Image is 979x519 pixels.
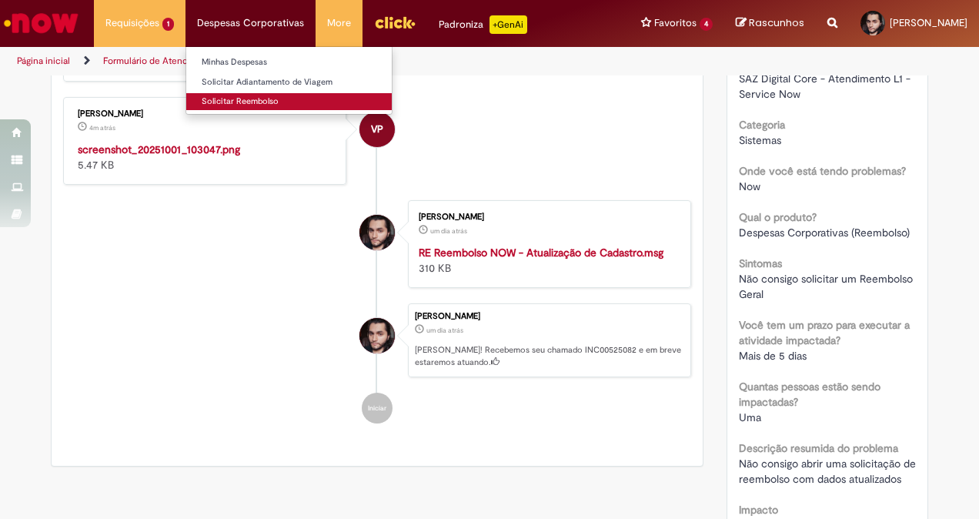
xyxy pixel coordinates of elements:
span: Não consigo solicitar um Reembolso Geral [739,272,916,301]
b: Impacto [739,503,778,517]
div: 310 KB [419,245,675,276]
a: screenshot_20251001_103047.png [78,142,240,156]
b: Onde você está tendo problemas? [739,164,906,178]
span: um dia atrás [430,226,467,236]
a: Página inicial [17,55,70,67]
span: 1 [162,18,174,31]
span: VP [371,111,383,148]
span: Requisições [105,15,159,31]
span: Uma [739,410,761,424]
a: Formulário de Atendimento [103,55,217,67]
span: [PERSON_NAME] [890,16,967,29]
b: Qual o produto? [739,210,817,224]
a: Solicitar Reembolso [186,93,392,110]
b: Categoria [739,118,785,132]
ul: Despesas Corporativas [185,46,393,115]
div: [PERSON_NAME] [78,109,334,119]
span: 4 [700,18,713,31]
span: Favoritos [654,15,697,31]
span: Rascunhos [749,15,804,30]
ul: Trilhas de página [12,47,641,75]
div: Victor Pasqual [359,112,395,147]
span: Despesas Corporativas [197,15,304,31]
span: um dia atrás [426,326,463,335]
a: Solicitar Adiantamento de Viagem [186,74,392,91]
div: Padroniza [439,15,527,34]
p: +GenAi [489,15,527,34]
img: ServiceNow [2,8,81,39]
b: Você tem um prazo para executar a atividade impactada? [739,318,910,347]
a: RE Reembolso NOW - Atualização de Cadastro.msg [419,246,663,259]
li: Rafael Calente Fernandes [63,303,691,377]
span: Now [739,179,760,193]
p: [PERSON_NAME]! Recebemos seu chamado INC00525082 e em breve estaremos atuando. [415,344,683,368]
span: Mais de 5 dias [739,349,807,363]
div: Rafael Calente Fernandes [359,215,395,250]
time: 01/10/2025 10:30:48 [89,123,115,132]
time: 30/09/2025 08:33:51 [426,326,463,335]
img: click_logo_yellow_360x200.png [374,11,416,34]
div: [PERSON_NAME] [419,213,675,222]
a: Minhas Despesas [186,54,392,71]
a: Rascunhos [736,16,804,31]
span: Despesas Corporativas (Reembolso) [739,226,910,239]
div: [PERSON_NAME] [415,312,683,321]
time: 30/09/2025 08:31:39 [430,226,467,236]
span: Sistemas [739,133,781,147]
b: Quantas pessoas estão sendo impactadas? [739,380,880,409]
b: Descrição resumida do problema [739,441,898,455]
div: 5.47 KB [78,142,334,172]
b: Sintomas [739,256,782,270]
span: SAZ Digital Core - Atendimento L1 - Service Now [739,72,914,101]
div: Rafael Calente Fernandes [359,318,395,353]
span: More [327,15,351,31]
span: Não consigo abrir uma solicitação de reembolso com dados atualizados [739,457,919,486]
span: 4m atrás [89,123,115,132]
